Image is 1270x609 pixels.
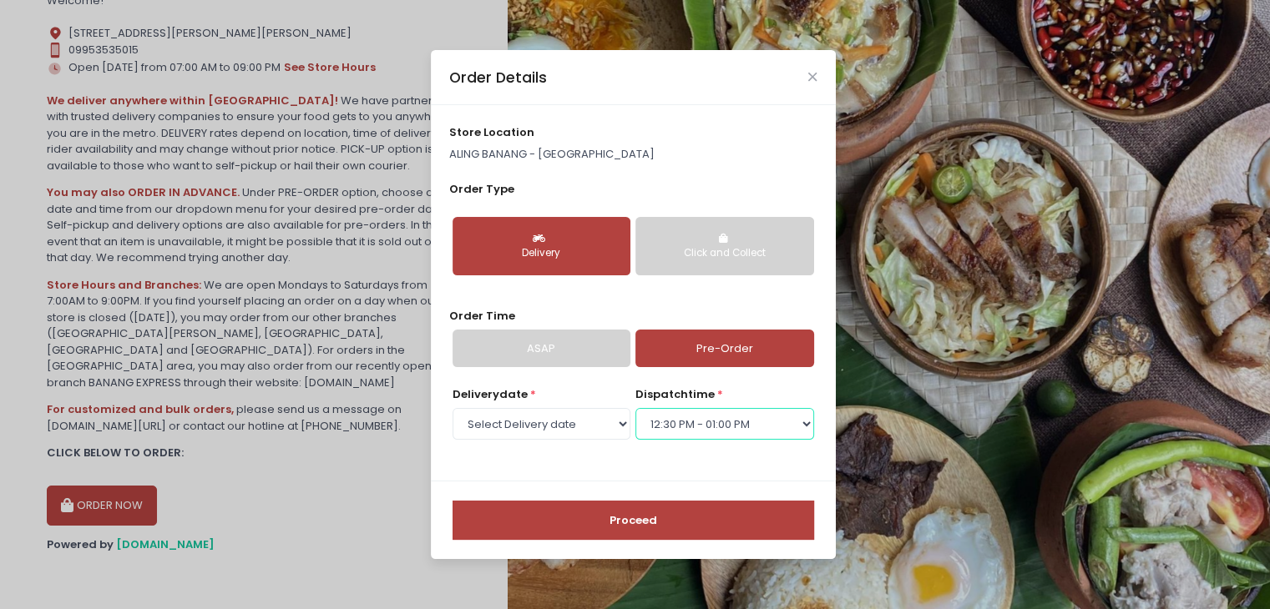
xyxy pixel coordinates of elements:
a: Pre-Order [635,330,813,368]
span: store location [449,124,534,140]
a: ASAP [453,330,630,368]
div: Click and Collect [647,246,802,261]
span: dispatch time [635,386,715,402]
div: Order Details [449,67,547,88]
span: Order Time [449,308,515,324]
button: Proceed [453,501,814,541]
button: Delivery [453,217,630,275]
span: Order Type [449,181,514,197]
p: ALING BANANG - [GEOGRAPHIC_DATA] [449,146,817,163]
button: Click and Collect [635,217,813,275]
span: Delivery date [453,386,528,402]
button: Close [808,73,817,81]
div: Delivery [464,246,619,261]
